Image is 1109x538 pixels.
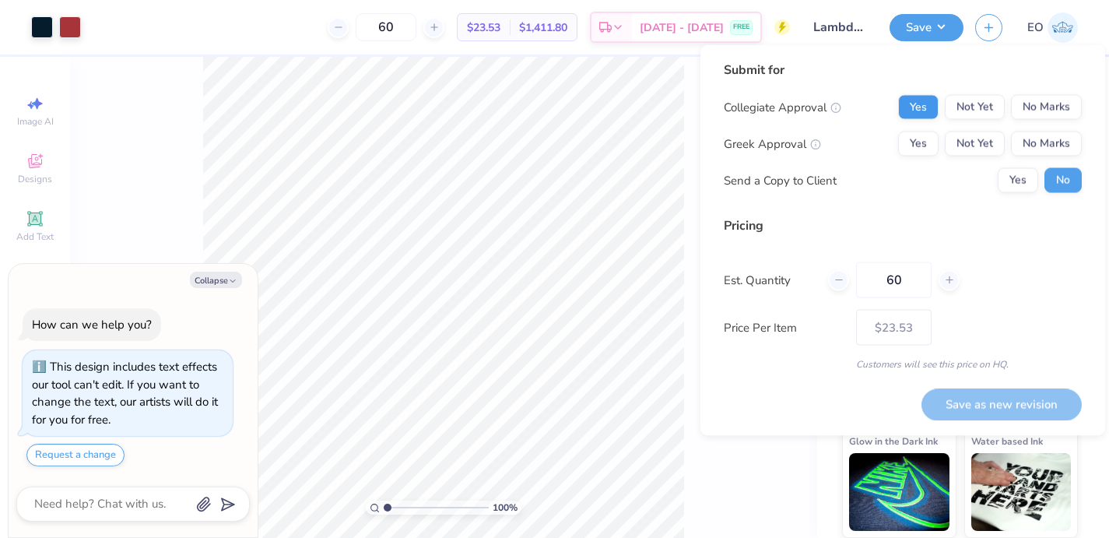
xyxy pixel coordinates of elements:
[724,271,816,289] label: Est. Quantity
[724,357,1082,371] div: Customers will see this price on HQ.
[1027,12,1078,43] a: EO
[945,95,1005,120] button: Not Yet
[17,115,54,128] span: Image AI
[32,359,218,427] div: This design includes text effects our tool can't edit. If you want to change the text, our artist...
[724,98,841,116] div: Collegiate Approval
[890,14,963,41] button: Save
[998,168,1038,193] button: Yes
[640,19,724,36] span: [DATE] - [DATE]
[1027,19,1044,37] span: EO
[190,272,242,288] button: Collapse
[945,132,1005,156] button: Not Yet
[724,135,821,153] div: Greek Approval
[467,19,500,36] span: $23.53
[724,171,837,189] div: Send a Copy to Client
[16,230,54,243] span: Add Text
[724,61,1082,79] div: Submit for
[18,173,52,185] span: Designs
[1011,95,1082,120] button: No Marks
[724,318,844,336] label: Price Per Item
[733,22,749,33] span: FREE
[32,317,152,332] div: How can we help you?
[802,12,878,43] input: Untitled Design
[26,444,125,466] button: Request a change
[971,433,1043,449] span: Water based Ink
[898,95,939,120] button: Yes
[356,13,416,41] input: – –
[898,132,939,156] button: Yes
[971,453,1072,531] img: Water based Ink
[856,262,932,298] input: – –
[724,216,1082,235] div: Pricing
[493,501,518,515] span: 100 %
[849,453,949,531] img: Glow in the Dark Ink
[519,19,567,36] span: $1,411.80
[1048,12,1078,43] img: Ellie O'neal
[1044,168,1082,193] button: No
[1011,132,1082,156] button: No Marks
[849,433,938,449] span: Glow in the Dark Ink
